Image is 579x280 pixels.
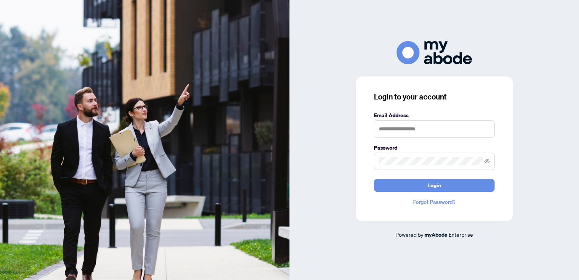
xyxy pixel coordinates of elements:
span: Powered by [395,231,423,238]
h3: Login to your account [374,92,495,102]
label: Password [374,144,495,152]
span: Login [427,179,441,191]
label: Email Address [374,111,495,119]
a: Forgot Password? [374,198,495,206]
span: eye-invisible [484,159,490,164]
button: Login [374,179,495,192]
span: Enterprise [449,231,473,238]
img: ma-logo [397,41,472,64]
a: myAbode [424,231,447,239]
